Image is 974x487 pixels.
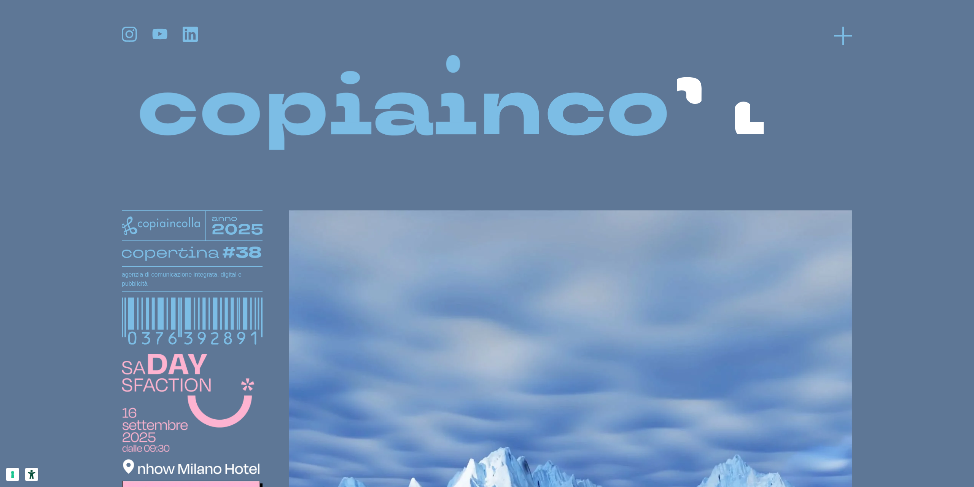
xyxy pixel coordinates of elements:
tspan: copertina [121,243,219,262]
tspan: #38 [222,242,262,263]
tspan: 2025 [212,220,263,240]
button: Le tue preferenze relative al consenso per le tecnologie di tracciamento [6,468,19,481]
tspan: anno [212,213,237,223]
h1: agenzia di comunicazione integrata, digital e pubblicità [122,270,263,288]
button: Strumenti di accessibilità [25,468,38,481]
